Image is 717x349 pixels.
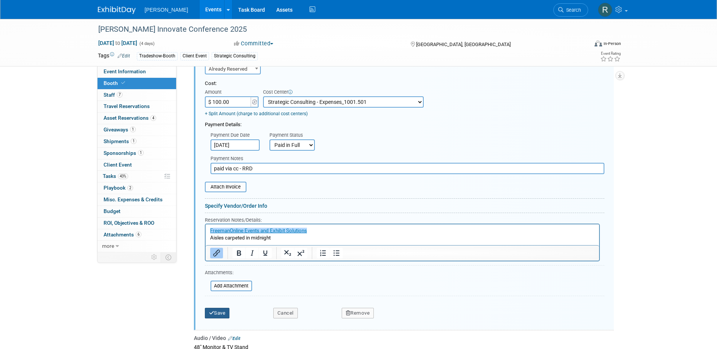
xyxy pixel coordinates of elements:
div: Payment Notes [211,155,604,163]
img: ExhibitDay [98,6,136,14]
button: Insert/edit link [210,248,223,258]
a: Travel Reservations [98,101,176,112]
span: 2 [127,185,133,191]
span: Asset Reservations [104,115,156,121]
i: Booth reservation complete [121,81,125,85]
span: Tasks [103,173,128,179]
span: 7 [117,92,122,97]
span: 1 [130,127,136,132]
a: more [98,241,176,252]
a: + Split Amount (charge to additional cost centers) [205,111,308,116]
span: 1 [131,138,136,144]
span: to [114,40,121,46]
span: Already Reserved [205,63,261,74]
span: Budget [104,208,121,214]
span: more [102,243,114,249]
a: Event Information [98,66,176,77]
td: Personalize Event Tab Strip [148,252,161,262]
span: Staff [104,92,122,98]
div: Event Format [544,39,621,51]
span: Event Information [104,68,146,74]
span: Travel Reservations [104,103,150,109]
button: Cancel [273,308,298,318]
a: Playbook2 [98,182,176,194]
a: ROI, Objectives & ROO [98,218,176,229]
a: Tasks43% [98,171,176,182]
span: Booth [104,80,127,86]
td: Toggle Event Tabs [161,252,176,262]
span: Misc. Expenses & Credits [104,196,163,202]
div: Tradeshow-Booth [137,52,178,60]
div: Strategic Consulting [212,52,258,60]
span: Sponsorships [104,150,144,156]
span: Attachments [104,232,141,238]
a: Edit [118,53,130,59]
span: Already Reserved [206,64,260,74]
img: Rebecca Deis [598,3,612,17]
span: 6 [136,232,141,237]
button: Bold [232,248,245,258]
img: Format-Inperson.png [595,40,602,46]
a: Asset Reservations4 [98,113,176,124]
a: Booth [98,78,176,89]
span: 4 [150,115,156,121]
span: Giveaways [104,127,136,133]
td: Tags [98,52,130,60]
span: Search [564,7,581,13]
button: Save [205,308,230,318]
button: Remove [342,308,374,318]
div: Payment Status [269,132,320,139]
div: Reservation Notes/Details: [205,216,600,224]
a: Giveaways1 [98,124,176,136]
div: Attachments: [205,269,252,278]
a: Sponsorships1 [98,148,176,159]
span: Client Event [104,162,132,168]
span: Playbook [104,185,133,191]
a: Staff7 [98,90,176,101]
span: ROI, Objectives & ROO [104,220,154,226]
div: Cost: [205,80,604,87]
a: Specify Vendor/Order Info [205,203,267,209]
div: Client Event [180,52,209,60]
div: Audio / Video [194,334,614,342]
a: Shipments1 [98,136,176,147]
div: In-Person [603,41,621,46]
a: Edit [228,336,240,341]
button: Underline [259,248,272,258]
iframe: Rich Text Area [206,224,599,245]
button: Superscript [294,248,307,258]
span: [GEOGRAPHIC_DATA], [GEOGRAPHIC_DATA] [416,42,511,47]
div: Payment Due Date [211,132,258,139]
a: Client Event [98,159,176,171]
button: Committed [231,40,276,48]
span: 43% [118,173,128,179]
div: Cost Center [263,89,424,96]
a: Misc. Expenses & Credits [98,194,176,205]
span: [DATE] [DATE] [98,40,138,46]
span: Shipments [104,138,136,144]
a: Search [553,3,588,17]
div: Amount [205,89,260,96]
span: (4 days) [139,41,155,46]
button: Subscript [281,248,294,258]
div: Event Rating [600,52,621,56]
div: Payment Details: [205,117,604,128]
button: Italic [246,248,259,258]
a: Budget [98,206,176,217]
span: 1 [138,150,144,156]
div: [PERSON_NAME] Innovate Conference 2025 [96,23,577,36]
a: Attachments6 [98,229,176,241]
button: Bullet list [330,248,343,258]
span: [PERSON_NAME] [145,7,188,13]
button: Numbered list [317,248,330,258]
